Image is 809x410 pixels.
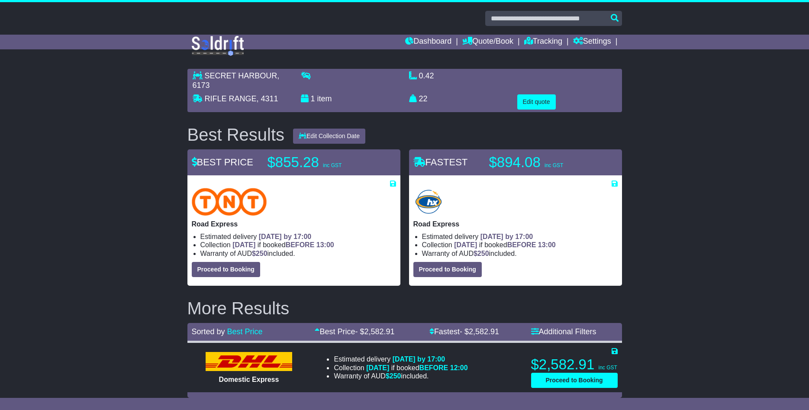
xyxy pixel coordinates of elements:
span: 250 [256,250,268,257]
img: Hunter Express: Road Express [413,188,444,216]
span: BEFORE [507,241,536,249]
img: DHL: Domestic Express [206,352,292,371]
span: $ [386,372,401,380]
span: [DATE] [366,364,389,371]
span: BEST PRICE [192,157,253,168]
h2: More Results [187,299,622,318]
span: 13:00 [538,241,556,249]
p: Road Express [192,220,396,228]
span: inc GST [598,365,617,371]
p: $894.08 [489,154,597,171]
span: Domestic Express [219,376,279,383]
span: 2,582.91 [364,327,395,336]
li: Estimated delivery [200,232,396,241]
span: if booked [454,241,555,249]
span: [DATE] [232,241,255,249]
span: - $ [355,327,395,336]
button: Proceed to Booking [531,373,618,388]
p: Road Express [413,220,618,228]
span: item [317,94,332,103]
span: inc GST [323,162,342,168]
span: [DATE] by 17:00 [393,355,445,363]
span: 12:00 [450,364,468,371]
span: BEFORE [286,241,315,249]
a: Tracking [524,35,562,49]
p: $2,582.91 [531,356,618,373]
button: Edit quote [517,94,556,110]
li: Estimated delivery [334,355,467,363]
span: $ [252,250,268,257]
li: Collection [200,241,396,249]
a: Best Price- $2,582.91 [315,327,394,336]
li: Warranty of AUD included. [200,249,396,258]
li: Collection [422,241,618,249]
span: 0.42 [419,71,434,80]
span: 250 [390,372,401,380]
a: Best Price [227,327,263,336]
a: Fastest- $2,582.91 [429,327,499,336]
span: $ [474,250,489,257]
a: Quote/Book [462,35,513,49]
span: 250 [477,250,489,257]
span: BEFORE [419,364,448,371]
li: Collection [334,364,467,372]
a: Settings [573,35,611,49]
span: SECRET HARBOUR [205,71,277,80]
button: Edit Collection Date [293,129,365,144]
span: FASTEST [413,157,468,168]
span: 22 [419,94,428,103]
span: 1 [311,94,315,103]
img: TNT Domestic: Road Express [192,188,267,216]
span: , 6173 [193,71,280,90]
a: Additional Filters [531,327,596,336]
span: if booked [232,241,334,249]
button: Proceed to Booking [413,262,482,277]
p: $855.28 [268,154,376,171]
span: if booked [366,364,467,371]
span: , 4311 [257,94,278,103]
span: 13:00 [316,241,334,249]
span: [DATE] by 17:00 [480,233,533,240]
button: Proceed to Booking [192,262,260,277]
span: inc GST [545,162,563,168]
span: - $ [460,327,499,336]
li: Warranty of AUD included. [334,372,467,380]
li: Estimated delivery [422,232,618,241]
span: Sorted by [192,327,225,336]
span: 2,582.91 [469,327,499,336]
div: Best Results [183,125,289,144]
a: Dashboard [405,35,451,49]
span: [DATE] [454,241,477,249]
span: RIFLE RANGE [205,94,257,103]
span: [DATE] by 17:00 [259,233,312,240]
li: Warranty of AUD included. [422,249,618,258]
